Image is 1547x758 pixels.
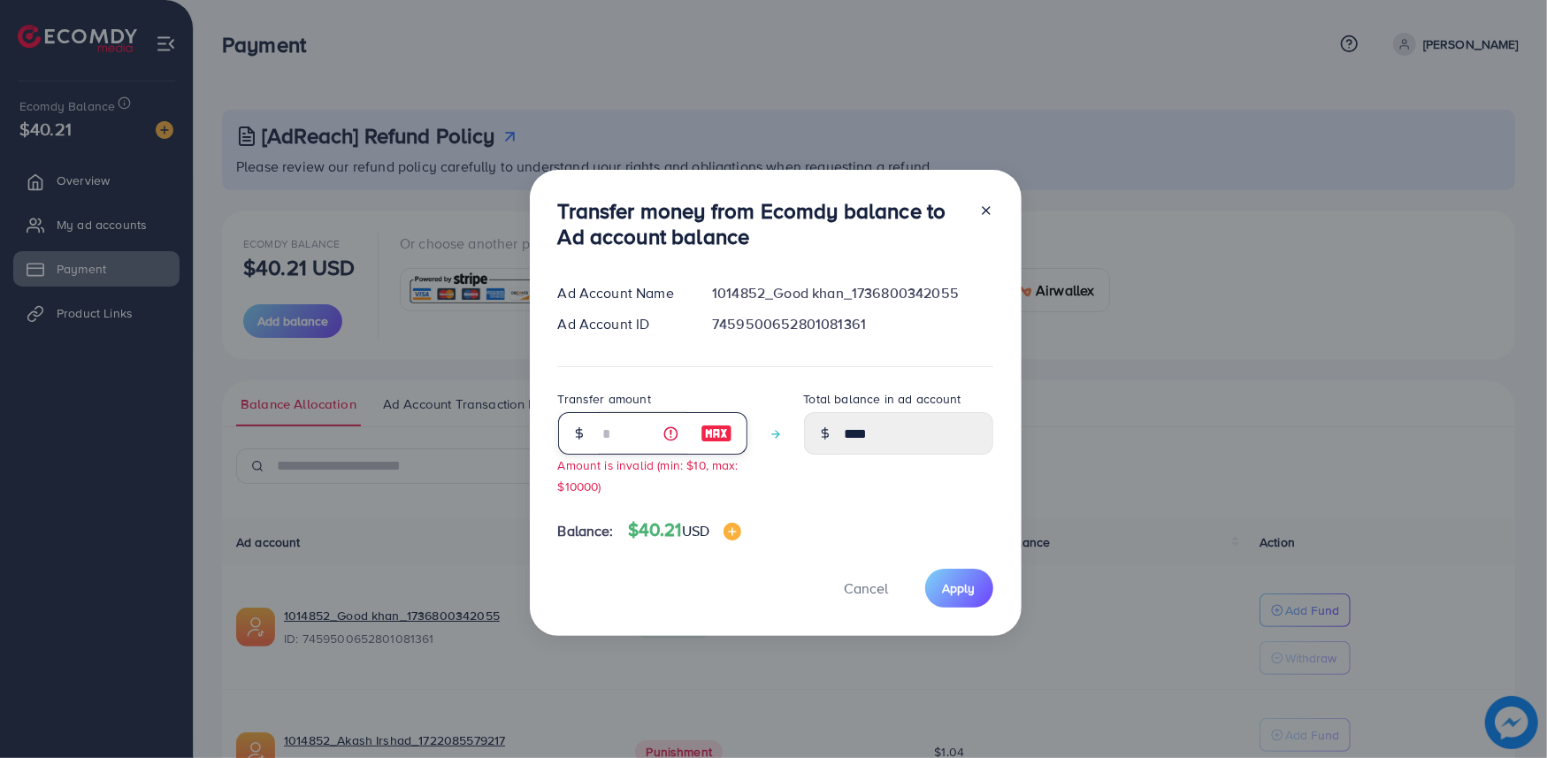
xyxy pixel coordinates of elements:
[628,519,741,541] h4: $40.21
[544,314,699,334] div: Ad Account ID
[724,523,741,540] img: image
[698,283,1007,303] div: 1014852_Good khan_1736800342055
[558,198,965,249] h3: Transfer money from Ecomdy balance to Ad account balance
[701,423,732,444] img: image
[845,578,889,598] span: Cancel
[558,521,614,541] span: Balance:
[823,569,911,607] button: Cancel
[558,390,651,408] label: Transfer amount
[544,283,699,303] div: Ad Account Name
[943,579,976,597] span: Apply
[804,390,961,408] label: Total balance in ad account
[682,521,709,540] span: USD
[558,456,739,494] small: Amount is invalid (min: $10, max: $10000)
[698,314,1007,334] div: 7459500652801081361
[925,569,993,607] button: Apply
